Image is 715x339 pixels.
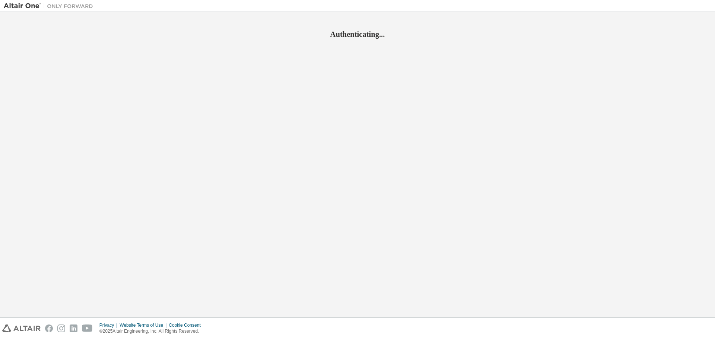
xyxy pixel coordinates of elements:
img: Altair One [4,2,97,10]
div: Website Terms of Use [120,322,169,328]
h2: Authenticating... [4,29,711,39]
div: Cookie Consent [169,322,205,328]
img: youtube.svg [82,324,93,332]
img: altair_logo.svg [2,324,41,332]
p: © 2025 Altair Engineering, Inc. All Rights Reserved. [99,328,205,335]
img: instagram.svg [57,324,65,332]
img: linkedin.svg [70,324,77,332]
div: Privacy [99,322,120,328]
img: facebook.svg [45,324,53,332]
